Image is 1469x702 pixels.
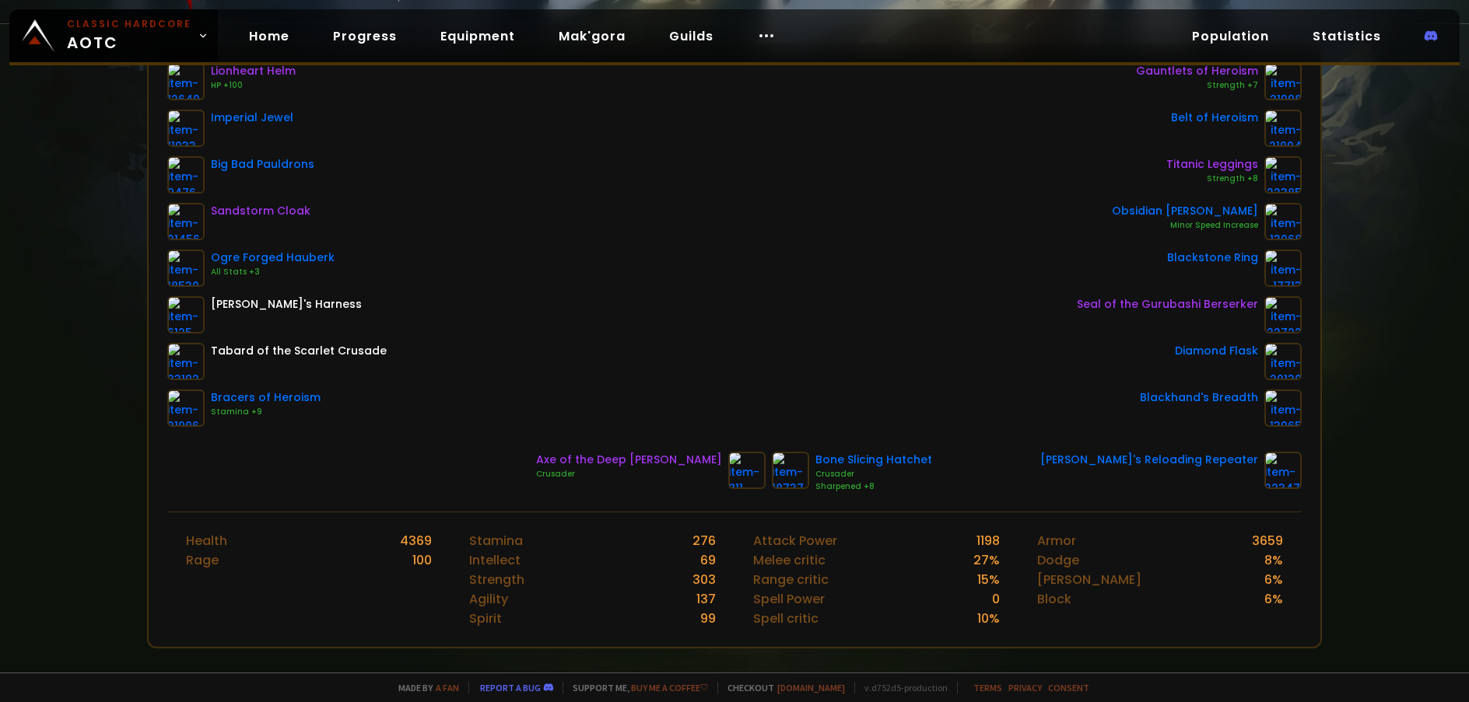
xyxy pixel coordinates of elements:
div: 3659 [1252,531,1283,550]
div: Spell Power [753,589,825,609]
div: Agility [469,589,508,609]
img: item-21456 [167,203,205,240]
div: 137 [696,589,716,609]
img: item-6125 [167,296,205,334]
div: Crusader [815,468,932,480]
div: 6 % [1264,589,1283,609]
div: [PERSON_NAME]'s Reloading Repeater [1040,452,1258,468]
div: Ogre Forged Hauberk [211,250,335,266]
div: 276 [692,531,716,550]
img: item-13965 [1264,389,1302,427]
div: 8 % [1264,550,1283,570]
div: Titanic Leggings [1166,156,1258,173]
a: Buy me a coffee [631,682,708,693]
a: Privacy [1008,682,1042,693]
div: Tabard of the Scarlet Crusade [211,343,387,359]
a: Terms [973,682,1002,693]
a: Home [237,20,302,52]
div: Melee critic [753,550,826,570]
span: v. d752d5 - production [854,682,948,693]
div: Armor [1037,531,1076,550]
span: Made by [389,682,459,693]
span: Checkout [717,682,845,693]
div: 99 [700,609,716,628]
div: 0 [992,589,1000,609]
img: item-21998 [1264,63,1302,100]
img: item-11933 [167,110,205,147]
img: item-20130 [1264,343,1302,380]
div: Intellect [469,550,521,570]
div: Rage [186,550,219,570]
a: [DOMAIN_NAME] [777,682,845,693]
img: item-9476 [167,156,205,194]
div: Block [1037,589,1071,609]
div: 10 % [977,609,1000,628]
img: item-21994 [1264,110,1302,147]
img: item-21996 [167,389,205,427]
div: All Stats +3 [211,266,335,278]
div: Range critic [753,570,829,589]
a: a fan [436,682,459,693]
div: [PERSON_NAME] [1037,570,1141,589]
a: Classic HardcoreAOTC [9,9,218,62]
div: Spirit [469,609,502,628]
a: Guilds [657,20,726,52]
div: 1198 [976,531,1000,550]
a: Population [1180,20,1281,52]
small: Classic Hardcore [67,17,191,31]
img: item-811 [728,452,766,489]
div: Blackstone Ring [1167,250,1258,266]
div: Obsidian [PERSON_NAME] [1112,203,1258,219]
a: Progress [321,20,409,52]
img: item-18530 [167,250,205,287]
div: Attack Power [753,531,837,550]
div: 4369 [400,531,432,550]
div: Strength +7 [1136,79,1258,92]
div: 100 [412,550,432,570]
div: Belt of Heroism [1171,110,1258,126]
div: Minor Speed Increase [1112,219,1258,232]
div: Strength +8 [1166,173,1258,185]
div: Seal of the Gurubashi Berserker [1077,296,1258,313]
div: Imperial Jewel [211,110,293,126]
a: Statistics [1300,20,1394,52]
img: item-13068 [1264,203,1302,240]
div: Blackhand's Breadth [1140,389,1258,406]
img: item-22722 [1264,296,1302,334]
img: item-12640 [167,63,205,100]
div: Crusader [536,468,722,480]
span: Support me, [563,682,708,693]
a: Report a bug [480,682,541,693]
div: Lionheart Helm [211,63,296,79]
img: item-23192 [167,343,205,380]
img: item-22385 [1264,156,1302,194]
div: Sandstorm Cloak [211,203,310,219]
div: Health [186,531,227,550]
div: Strength [469,570,524,589]
span: AOTC [67,17,191,54]
div: 303 [692,570,716,589]
div: Axe of the Deep [PERSON_NAME] [536,452,722,468]
div: Gauntlets of Heroism [1136,63,1258,79]
div: Stamina [469,531,523,550]
a: Equipment [428,20,528,52]
a: Mak'gora [546,20,638,52]
img: item-22347 [1264,452,1302,489]
div: HP +100 [211,79,296,92]
div: Bone Slicing Hatchet [815,452,932,468]
img: item-17713 [1264,250,1302,287]
div: Sharpened +8 [815,480,932,493]
div: Dodge [1037,550,1079,570]
div: Diamond Flask [1175,343,1258,359]
img: item-18737 [772,452,809,489]
div: 69 [700,550,716,570]
div: 15 % [977,570,1000,589]
a: Consent [1048,682,1089,693]
div: Stamina +9 [211,406,321,418]
div: 6 % [1264,570,1283,589]
div: 27 % [973,550,1000,570]
div: Bracers of Heroism [211,389,321,406]
div: [PERSON_NAME]'s Harness [211,296,362,313]
div: Spell critic [753,609,819,628]
div: Big Bad Pauldrons [211,156,314,173]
